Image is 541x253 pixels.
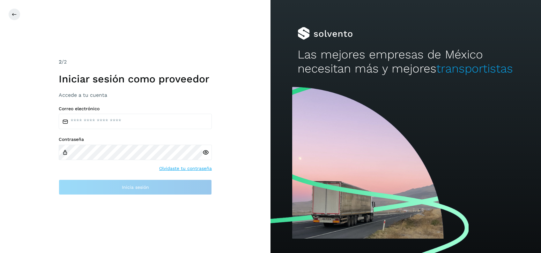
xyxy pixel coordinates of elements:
[59,58,212,66] div: /2
[436,62,513,75] span: transportistas
[159,165,212,172] a: Olvidaste tu contraseña
[122,185,149,189] span: Inicia sesión
[59,59,62,65] span: 2
[59,180,212,195] button: Inicia sesión
[59,92,212,98] h3: Accede a tu cuenta
[298,48,514,76] h2: Las mejores empresas de México necesitan más y mejores
[59,73,212,85] h1: Iniciar sesión como proveedor
[59,106,212,111] label: Correo electrónico
[59,137,212,142] label: Contraseña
